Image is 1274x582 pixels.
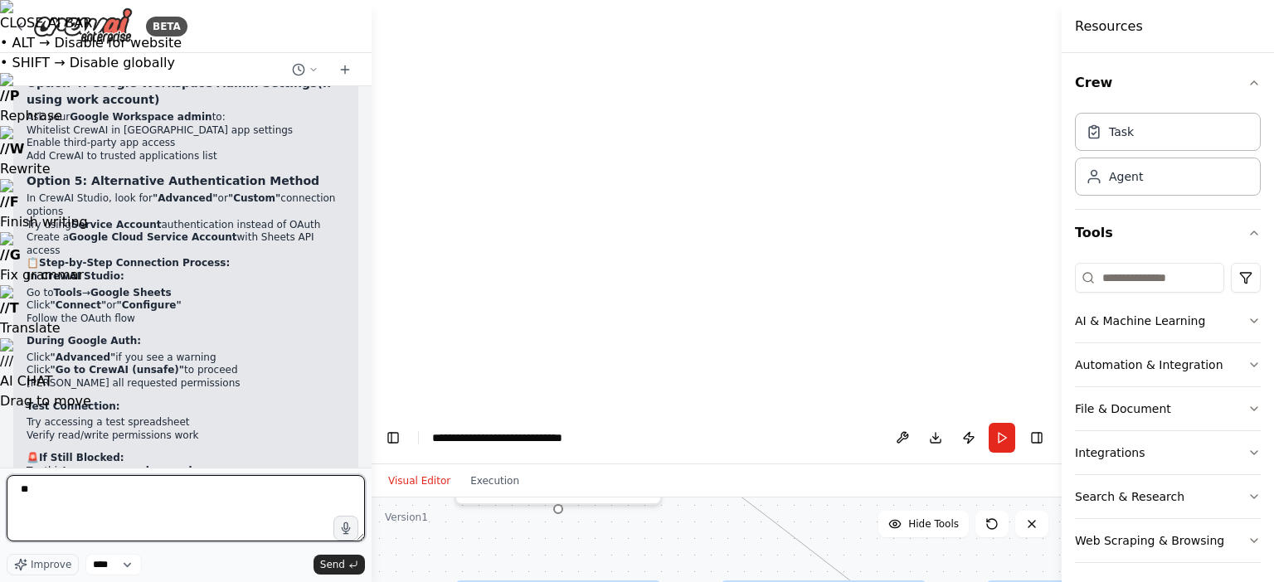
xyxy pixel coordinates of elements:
[878,511,969,537] button: Hide Tools
[320,558,345,571] span: Send
[1075,519,1261,562] button: Web Scraping & Browsing
[333,516,358,541] button: Click to speak your automation idea
[1025,426,1048,449] button: Hide right sidebar
[7,554,79,575] button: Improve
[27,429,345,443] li: Verify read/write permissions work
[314,555,365,575] button: Send
[1075,256,1261,576] div: Tools
[31,558,71,571] span: Improve
[432,429,619,446] nav: breadcrumb
[460,471,529,491] button: Execution
[27,416,345,429] li: Try accessing a test spreadsheet
[385,511,428,524] div: Version 1
[27,452,345,465] h2: 🚨
[378,471,460,491] button: Visual Editor
[908,517,959,531] span: Hide Tools
[27,400,120,412] strong: Test Connection:
[39,452,124,463] strong: If Still Blocked:
[27,465,345,478] p: Try this :
[1075,475,1261,518] button: Search & Research
[1075,431,1261,474] button: Integrations
[62,465,192,477] strong: temporary workaround
[382,426,405,449] button: Hide left sidebar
